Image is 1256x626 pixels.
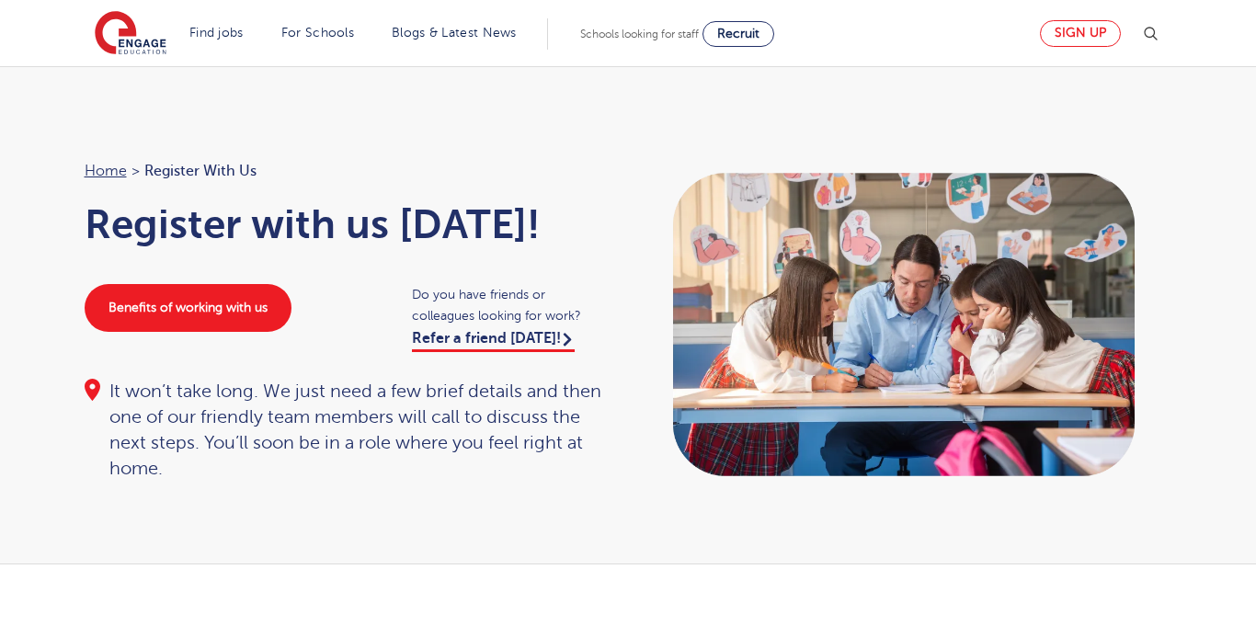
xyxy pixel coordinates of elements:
a: Recruit [702,21,774,47]
a: Find jobs [189,26,244,40]
span: > [131,163,140,179]
span: Recruit [717,27,759,40]
img: Engage Education [95,11,166,57]
a: Refer a friend [DATE]! [412,330,575,352]
a: Blogs & Latest News [392,26,517,40]
a: Sign up [1040,20,1121,47]
a: For Schools [281,26,354,40]
nav: breadcrumb [85,159,611,183]
div: It won’t take long. We just need a few brief details and then one of our friendly team members wi... [85,379,611,482]
span: Register with us [144,159,257,183]
a: Home [85,163,127,179]
span: Do you have friends or colleagues looking for work? [412,284,610,326]
h1: Register with us [DATE]! [85,201,611,247]
span: Schools looking for staff [580,28,699,40]
a: Benefits of working with us [85,284,291,332]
